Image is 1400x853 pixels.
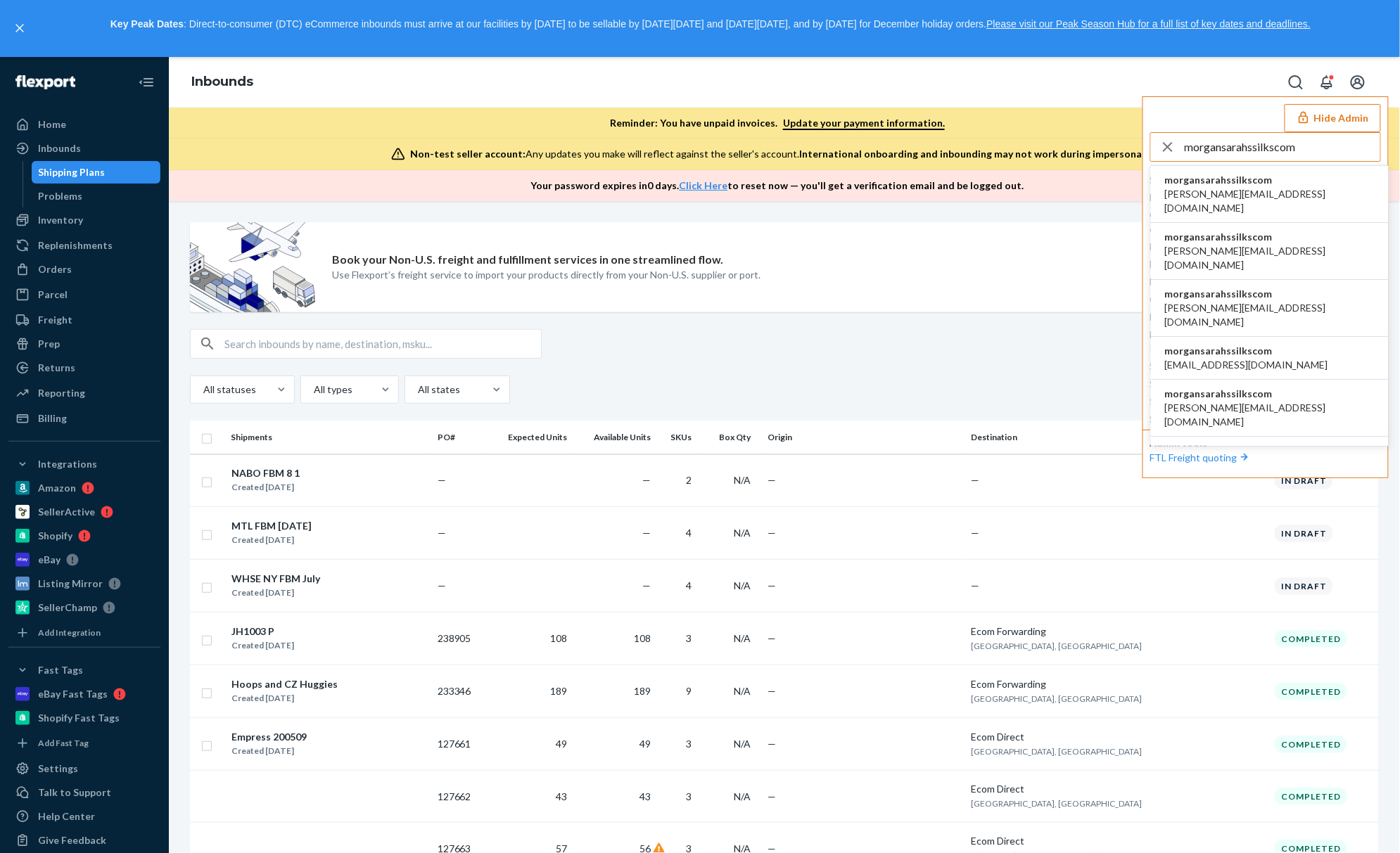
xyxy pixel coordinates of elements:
[8,501,160,523] a: SellerActive
[8,113,160,136] a: Home
[634,685,651,697] span: 189
[8,757,160,780] a: Settings
[1344,68,1372,96] button: Open account menu
[639,790,651,802] span: 43
[8,234,160,257] a: Replenishments
[231,533,312,547] div: Created [DATE]
[734,527,751,539] span: N/A
[971,730,1264,744] div: Ecom Direct
[411,147,1164,161] div: Any updates you make will reflect against the seller's account.
[38,711,120,725] div: Shopify Fast Tags
[734,790,751,802] span: N/A
[971,579,979,591] span: —
[965,421,1269,454] th: Destination
[642,474,651,486] span: —
[1275,683,1347,700] div: Completed
[38,785,111,800] div: Talk to Support
[32,161,161,184] a: Shipping Plans
[38,627,101,639] div: Add Integration
[110,18,184,30] strong: Key Peak Dates
[438,579,446,591] span: —
[231,572,320,586] div: WHSE NY FBM July
[202,383,203,397] input: All statuses
[38,577,103,591] div: Listing Mirror
[231,480,300,494] div: Created [DATE]
[1150,451,1252,463] a: FTL Freight quoting
[971,834,1264,848] div: Ecom Direct
[231,519,312,533] div: MTL FBM [DATE]
[438,474,446,486] span: —
[38,213,83,227] div: Inventory
[642,579,651,591] span: —
[38,141,81,155] div: Inbounds
[39,165,106,179] div: Shipping Plans
[38,457,97,471] div: Integrations
[1165,387,1375,401] span: morgansarahssilkscom
[38,481,76,495] div: Amazon
[1165,358,1328,372] span: [EMAIL_ADDRESS][DOMAIN_NAME]
[1275,630,1347,648] div: Completed
[34,13,1387,37] p: : Direct-to-consumer (DTC) eCommerce inbounds must arrive at our facilities by [DATE] to be sella...
[8,453,160,475] button: Integrations
[38,386,85,400] div: Reporting
[8,596,160,619] a: SellerChamp
[971,527,979,539] span: —
[1313,68,1341,96] button: Open notifications
[971,782,1264,796] div: Ecom Direct
[971,677,1264,691] div: Ecom Forwarding
[231,466,300,480] div: NABO FBM 8 1
[39,189,83,203] div: Problems
[487,421,573,454] th: Expected Units
[680,179,728,191] a: Click Here
[686,685,692,697] span: 9
[38,737,89,749] div: Add Fast Tag
[432,421,487,454] th: PO#
[1275,577,1333,595] div: In draft
[686,790,692,802] span: 3
[38,337,60,351] div: Prep
[38,262,72,276] div: Orders
[231,639,294,653] div: Created [DATE]
[132,68,160,96] button: Close Navigation
[971,474,979,486] span: —
[38,238,113,252] div: Replenishments
[8,683,160,705] a: eBay Fast Tags
[432,665,487,718] td: 233346
[1165,230,1375,244] span: morgansarahssilkscom
[312,383,314,397] input: All types
[231,586,320,600] div: Created [DATE]
[986,18,1311,30] a: Please visit our Peak Season Hub for a full list of key dates and deadlines.
[1165,344,1328,358] span: morgansarahssilkscom
[734,738,751,750] span: N/A
[550,685,567,697] span: 189
[763,421,966,454] th: Origin
[8,258,160,281] a: Orders
[38,117,66,132] div: Home
[38,762,78,776] div: Settings
[639,738,651,750] span: 49
[416,383,418,397] input: All states
[642,527,651,539] span: —
[703,421,762,454] th: Box Qty
[1165,301,1375,329] span: [PERSON_NAME][EMAIL_ADDRESS][DOMAIN_NAME]
[438,527,446,539] span: —
[8,309,160,331] a: Freight
[432,718,487,771] td: 127661
[783,117,945,130] a: Update your payment information.
[224,330,541,358] input: Search inbounds by name, destination, msku...
[8,283,160,306] a: Parcel
[768,632,777,644] span: —
[8,477,160,499] a: Amazon
[432,771,487,823] td: 127662
[38,663,83,677] div: Fast Tags
[734,685,751,697] span: N/A
[531,179,1024,193] p: Your password expires in 0 days . to reset now — you'll get a verification email and be logged out.
[971,641,1142,651] span: [GEOGRAPHIC_DATA], [GEOGRAPHIC_DATA]
[1165,287,1375,301] span: morgansarahssilkscom
[231,691,338,705] div: Created [DATE]
[8,333,160,355] a: Prep
[1165,401,1375,429] span: [PERSON_NAME][EMAIL_ADDRESS][DOMAIN_NAME]
[8,137,160,160] a: Inbounds
[432,613,487,665] td: 238905
[1165,187,1375,215] span: [PERSON_NAME][EMAIL_ADDRESS][DOMAIN_NAME]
